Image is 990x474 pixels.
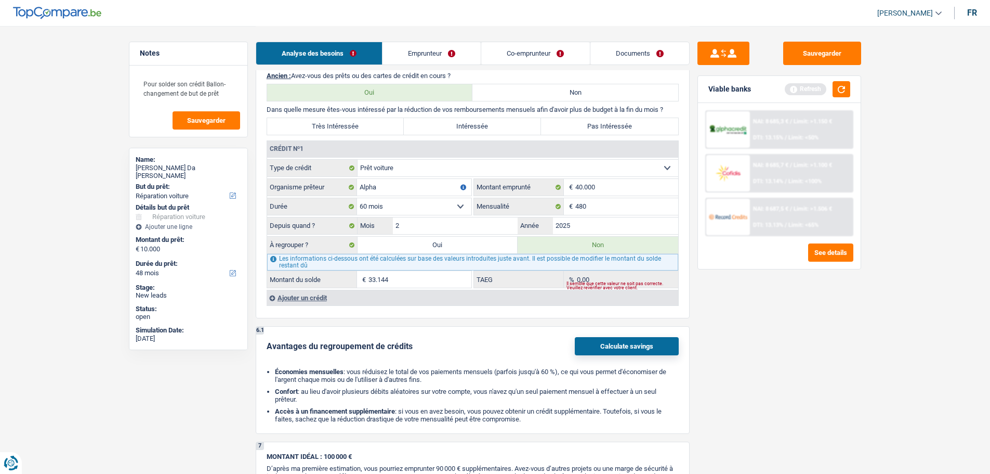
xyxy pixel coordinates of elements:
[393,217,518,234] input: MM
[794,118,832,125] span: Limit: >1.150 €
[753,178,783,185] span: DTI: 13.14%
[566,284,678,288] div: Il semble que cette valeur ne soit pas correcte. Veuillez revérifier avec votre client.
[869,5,942,22] a: [PERSON_NAME]
[267,84,473,101] label: Oui
[267,160,358,176] label: Type de crédit
[267,453,352,460] span: MONTANT IDÉAL : 100 000 €
[785,83,826,95] div: Refresh
[709,124,747,136] img: AlphaCredit
[790,118,792,125] span: /
[136,260,239,268] label: Durée du prêt:
[790,162,792,169] span: /
[267,179,357,196] label: Organisme prêteur
[136,223,241,230] div: Ajouter une ligne
[753,134,783,141] span: DTI: 13.15%
[553,217,678,234] input: AAAA
[358,237,518,253] label: Oui
[267,237,358,253] label: À regrouper ?
[275,368,344,376] b: Économies mensuelles
[481,42,589,65] a: Co-emprunteur
[136,245,139,253] span: €
[382,42,481,65] a: Emprunteur
[267,106,679,113] p: Dans quelle mesure êtes-vous intéressé par la réduction de vos remboursements mensuels afin d'avo...
[136,291,241,300] div: New leads
[790,206,792,212] span: /
[564,198,575,215] span: €
[256,442,264,450] div: 7
[358,217,393,234] label: Mois
[967,8,977,18] div: fr
[753,118,788,125] span: NAI: 8 685,3 €
[877,9,933,18] span: [PERSON_NAME]
[256,42,382,65] a: Analyse des besoins
[256,327,264,335] div: 6.1
[785,222,787,228] span: /
[267,271,357,288] label: Montant du solde
[474,198,564,215] label: Mensualité
[575,337,679,355] button: Calculate savings
[785,134,787,141] span: /
[788,222,819,228] span: Limit: <65%
[808,244,853,262] button: See details
[709,163,747,183] img: Cofidis
[708,85,751,94] div: Viable banks
[788,178,822,185] span: Limit: <100%
[136,203,241,212] div: Détails but du prêt
[357,271,368,288] span: €
[275,407,679,423] li: : si vous en avez besoin, vous pouvez obtenir un crédit supplémentaire. Toutefois, si vous le fai...
[13,7,101,19] img: TopCompare Logo
[136,236,239,244] label: Montant du prêt:
[136,313,241,321] div: open
[275,407,395,415] b: Accès à un financement supplémentaire
[136,335,241,343] div: [DATE]
[267,72,679,80] p: Avez-vous des prêts ou des cartes de crédit en cours ?
[267,72,291,80] span: Ancien :
[541,118,678,135] label: Pas Intéressée
[794,206,832,212] span: Limit: >1.506 €
[136,156,241,164] div: Name:
[474,179,564,196] label: Montant emprunté
[267,341,413,351] div: Avantages du regroupement de crédits
[267,254,678,271] div: Les informations ci-dessous ont été calculées sur base des valeurs introduites juste avant. Il es...
[173,111,240,130] button: Sauvegarder
[753,162,788,169] span: NAI: 8 685,7 €
[267,198,357,215] label: Durée
[472,84,678,101] label: Non
[518,237,678,253] label: Non
[275,368,679,383] li: : vous réduisez le total de vos paiements mensuels (parfois jusqu'à 60 %), ce qui vous permet d'é...
[794,162,832,169] span: Limit: >1.100 €
[267,290,678,305] div: Ajouter un crédit
[564,179,575,196] span: €
[788,134,819,141] span: Limit: <50%
[474,271,564,288] label: TAEG
[404,118,541,135] label: Intéressée
[140,49,237,58] h5: Notes
[564,271,577,288] span: %
[590,42,689,65] a: Documents
[136,183,239,191] label: But du prêt:
[136,284,241,292] div: Stage:
[136,305,241,313] div: Status:
[753,206,788,212] span: NAI: 8 687,5 €
[518,217,553,234] label: Année
[136,326,241,335] div: Simulation Date:
[753,222,783,228] span: DTI: 13.13%
[709,207,747,226] img: Record Credits
[267,118,404,135] label: Très Intéressée
[187,117,226,124] span: Sauvegarder
[136,164,241,180] div: [PERSON_NAME] Da [PERSON_NAME]
[267,146,306,152] div: Crédit nº1
[275,388,298,395] b: Confort
[275,388,679,403] li: : au lieu d'avoir plusieurs débits aléatoires sur votre compte, vous n'avez qu'un seul paiement m...
[267,217,358,234] label: Depuis quand ?
[783,42,861,65] button: Sauvegarder
[785,178,787,185] span: /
